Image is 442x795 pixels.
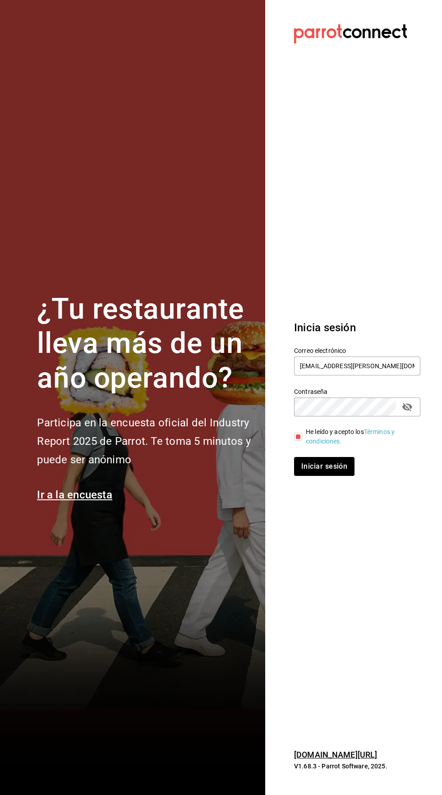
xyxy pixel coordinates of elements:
[306,428,395,445] a: Términos y condiciones.
[294,457,355,476] button: Iniciar sesión
[294,320,420,336] h3: Inicia sesión
[294,356,420,375] input: Ingresa tu correo electrónico
[400,399,415,415] button: passwordField
[294,347,420,353] label: Correo electrónico
[294,762,420,771] p: V1.68.3 - Parrot Software, 2025.
[37,489,112,501] a: Ir a la encuesta
[306,427,413,446] div: He leído y acepto los
[37,414,254,469] h2: Participa en la encuesta oficial del Industry Report 2025 de Parrot. Te toma 5 minutos y puede se...
[294,388,420,394] label: Contraseña
[37,292,254,396] h1: ¿Tu restaurante lleva más de un año operando?
[294,750,377,759] a: [DOMAIN_NAME][URL]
